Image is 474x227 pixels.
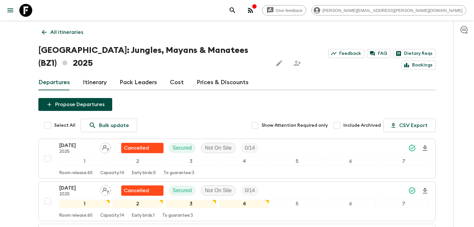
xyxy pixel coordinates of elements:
a: FAQ [367,49,390,58]
a: Feedback [328,49,364,58]
p: Capacity: 14 [100,213,124,218]
div: Not On Site [201,143,236,153]
div: Trip Fill [241,143,259,153]
span: Assign pack leader [100,187,111,192]
div: 2 [113,157,163,165]
div: 4 [219,157,270,165]
a: Give feedback [262,5,306,15]
a: Pack Leaders [120,75,157,90]
span: Share this itinerary [291,57,304,70]
div: 5 [272,157,322,165]
p: Not On Site [205,187,232,194]
div: Trip Fill [241,185,259,196]
p: To guarantee: 3 [162,213,193,218]
a: Itinerary [83,75,107,90]
p: Room release: 60 [59,171,93,176]
div: 2 [113,200,163,208]
p: Early birds: 1 [132,213,154,218]
div: 1 [59,200,110,208]
p: Not On Site [205,144,232,152]
div: 3 [166,200,216,208]
p: [DATE] [59,142,95,149]
button: [DATE]2025Assign pack leaderFlash Pack cancellationSecuredNot On SiteTrip Fill1234567Room release... [38,181,436,221]
button: menu [4,4,17,17]
a: Prices & Discounts [197,75,249,90]
p: To guarantee: 3 [163,171,194,176]
p: 0 / 14 [245,187,255,194]
button: CSV Export [383,119,436,132]
div: Secured [169,185,196,196]
div: Flash Pack cancellation [121,143,163,153]
div: [PERSON_NAME][EMAIL_ADDRESS][PERSON_NAME][DOMAIN_NAME] [311,5,466,15]
span: Select All [54,122,75,129]
p: Cancelled [124,144,149,152]
button: search adventures [226,4,239,17]
a: Departures [38,75,70,90]
svg: Synced Successfully [408,187,416,194]
h1: [GEOGRAPHIC_DATA]: Jungles, Mayans & Manatees (BZ1) 2025 [38,44,268,70]
div: 3 [166,157,216,165]
p: Capacity: 14 [100,171,124,176]
p: 0 / 14 [245,144,255,152]
a: Dietary Reqs [393,49,436,58]
div: 6 [325,200,376,208]
div: 5 [272,200,322,208]
span: Assign pack leader [100,144,111,150]
a: Cost [170,75,184,90]
div: Not On Site [201,185,236,196]
a: All itineraries [38,26,87,39]
p: Secured [173,187,192,194]
div: 4 [219,200,270,208]
p: 2025 [59,149,95,154]
a: Bulk update [81,119,137,132]
span: Show Attention Required only [262,122,328,129]
div: Secured [169,143,196,153]
p: Cancelled [124,187,149,194]
div: 7 [378,157,429,165]
p: Early birds: 0 [132,171,156,176]
span: [PERSON_NAME][EMAIL_ADDRESS][PERSON_NAME][DOMAIN_NAME] [319,8,466,13]
p: Bulk update [99,122,129,129]
a: Bookings [401,61,436,70]
p: Secured [173,144,192,152]
button: Edit this itinerary [273,57,286,70]
p: Room release: 60 [59,213,93,218]
svg: Synced Successfully [408,144,416,152]
div: 6 [325,157,376,165]
span: Give feedback [272,8,306,13]
p: All itineraries [50,28,83,36]
p: 2025 [59,192,95,197]
div: Flash Pack cancellation [121,185,163,196]
span: Include Archived [343,122,381,129]
div: 7 [378,200,429,208]
svg: Download Onboarding [421,187,429,195]
button: Propose Departures [38,98,112,111]
button: [DATE]2025Assign pack leaderFlash Pack cancellationSecuredNot On SiteTrip Fill1234567Room release... [38,139,436,179]
div: 1 [59,157,110,165]
p: [DATE] [59,184,95,192]
svg: Download Onboarding [421,144,429,152]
